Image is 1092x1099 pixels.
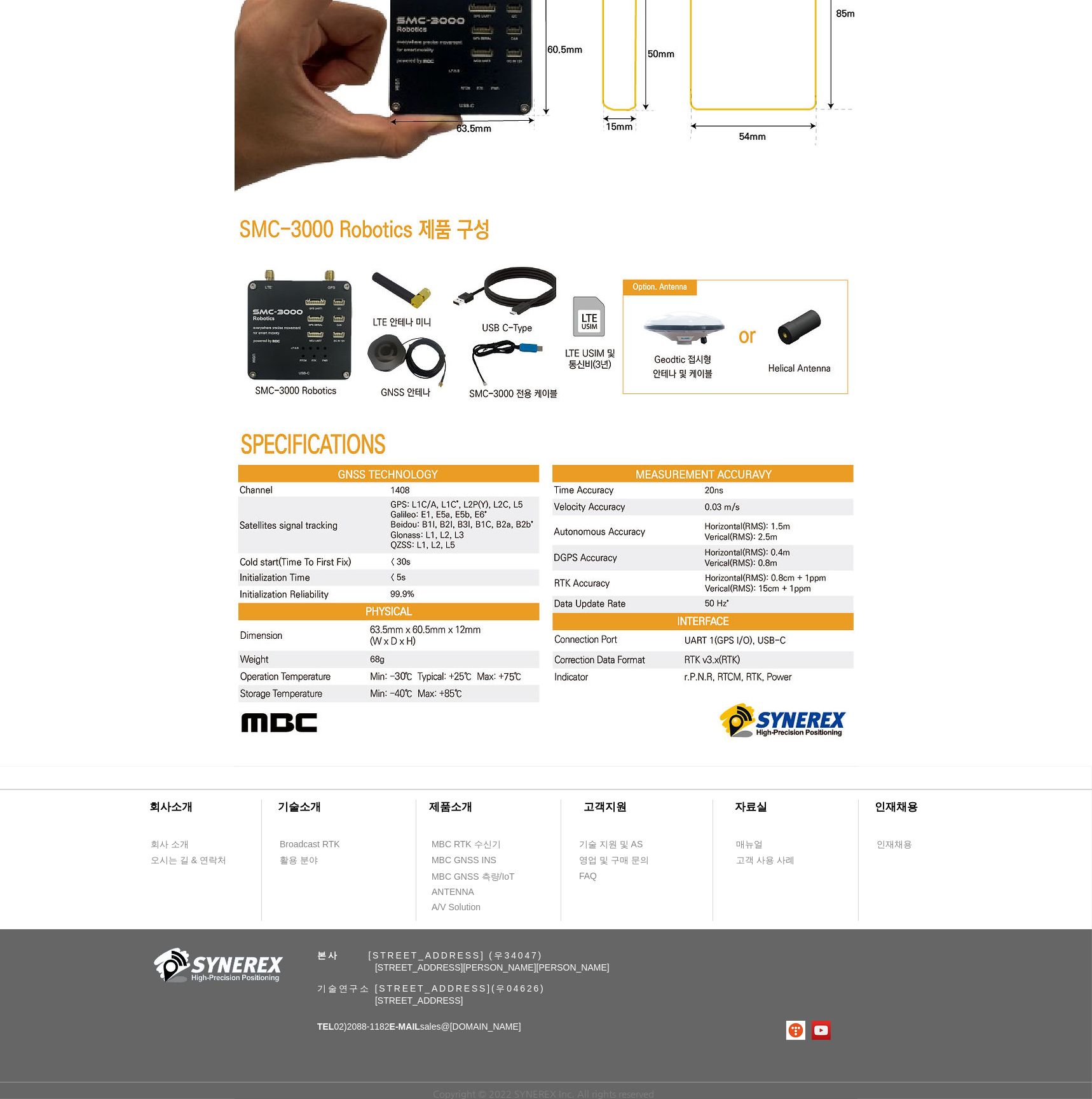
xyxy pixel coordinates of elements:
[279,852,352,868] a: 활용 분야
[579,854,649,867] span: 영업 및 구매 문의
[150,852,236,868] a: 오시는 길 & 연락처
[150,801,193,813] span: ​회사소개
[280,854,318,867] span: 활용 분야
[735,852,809,868] a: 고객 사용 사례
[578,868,652,884] a: FAQ
[430,801,473,813] span: ​제품소개
[317,983,545,993] span: 기술연구소 [STREET_ADDRESS](우04626)
[150,836,223,852] a: 회사 소개
[432,838,501,851] span: MBC RTK 수신기
[375,962,610,973] span: [STREET_ADDRESS][PERSON_NAME][PERSON_NAME]
[431,869,542,885] a: MBC GNSS 측량/IoT
[786,1021,831,1040] ul: SNS 모음
[317,950,339,960] span: 본사
[579,838,643,851] span: 기술 지원 및 AS
[786,1021,805,1040] img: 티스토리로고
[432,871,515,884] span: MBC GNSS 측량/IoT
[431,884,504,900] a: ANTENNA
[875,801,918,813] span: ​인재채용
[432,854,496,867] span: MBC GNSS INS
[579,870,597,883] span: FAQ
[151,854,226,867] span: 오시는 길 & 연락처
[812,1021,831,1040] img: 유튜브 사회 아이콘
[431,899,504,915] a: A/V Solution
[390,1021,420,1032] span: E-MAIL
[317,1021,521,1032] span: 02)2088-1182 sales
[317,1021,334,1032] span: TEL
[433,1088,654,1099] span: Copyright © 2022 SYNEREX Inc. All rights reserved
[946,1044,1092,1099] iframe: Wix Chat
[584,801,627,813] span: ​고객지원
[735,801,767,813] span: ​자료실
[280,838,340,851] span: Broadcast RTK
[151,838,189,851] span: 회사 소개
[278,801,322,813] span: ​기술소개
[876,836,936,852] a: 인재채용
[736,838,763,851] span: 매뉴얼
[432,901,481,914] span: A/V Solution
[432,886,474,899] span: ANTENNA
[317,950,543,960] span: ​ [STREET_ADDRESS] (우34047)
[877,838,912,851] span: 인재채용
[375,995,463,1006] span: [STREET_ADDRESS]
[431,836,526,852] a: MBC RTK 수신기
[441,1021,521,1032] a: @[DOMAIN_NAME]
[279,836,352,852] a: Broadcast RTK
[736,854,795,867] span: 고객 사용 사례
[735,836,809,852] a: 매뉴얼
[578,836,674,852] a: 기술 지원 및 AS
[578,852,652,868] a: 영업 및 구매 문의
[431,852,510,868] a: MBC GNSS INS
[147,946,287,988] img: 회사_로고-removebg-preview.png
